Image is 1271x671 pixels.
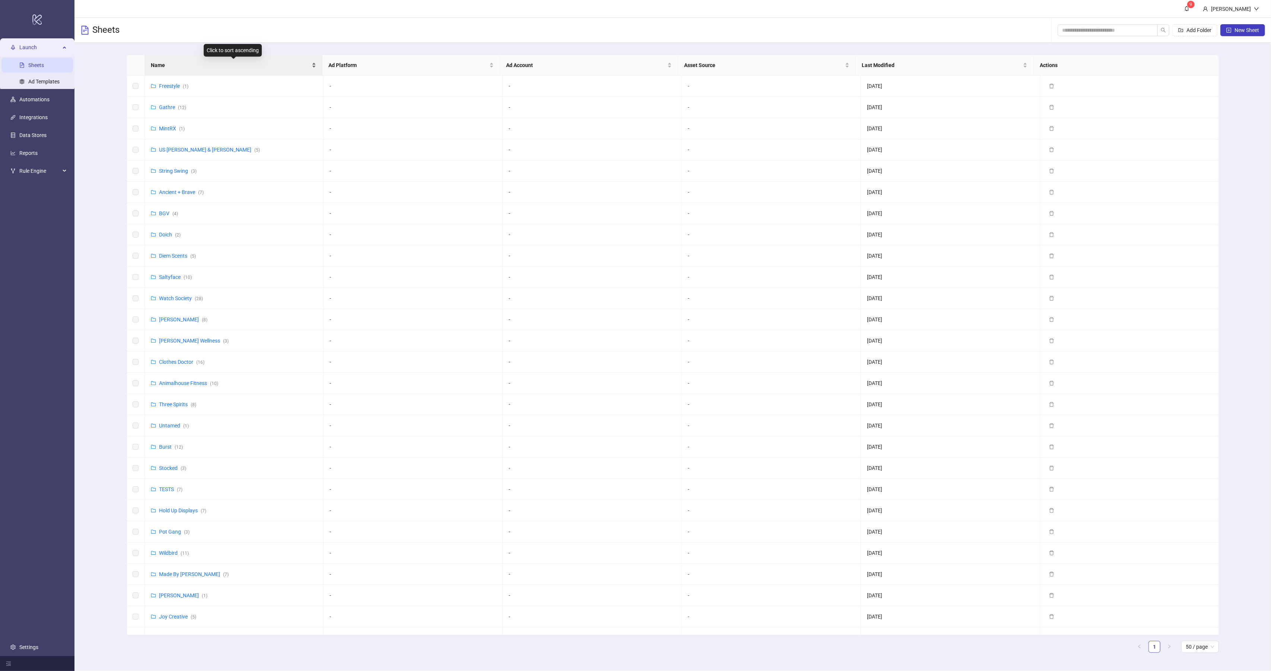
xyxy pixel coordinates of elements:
span: ( 5 ) [255,147,260,153]
span: delete [1049,487,1054,492]
td: - [503,458,682,479]
span: delete [1049,550,1054,556]
span: folder [151,487,156,492]
td: - [503,267,682,288]
td: [DATE] [861,564,1040,585]
td: - [503,224,682,245]
span: delete [1049,317,1054,322]
th: Asset Source [678,55,856,76]
span: ( 1 ) [183,84,188,89]
td: - [503,606,682,627]
a: String Swing(3) [159,168,197,174]
td: - [324,76,503,97]
td: [DATE] [861,415,1040,436]
span: ( 1 ) [202,593,207,598]
td: - [324,309,503,330]
span: plus-square [1226,28,1232,33]
td: [DATE] [861,203,1040,224]
span: delete [1049,423,1054,428]
a: Gathre(12) [159,104,186,110]
td: [DATE] [861,288,1040,309]
td: [DATE] [861,585,1040,606]
td: - [324,543,503,564]
span: folder [151,190,156,195]
span: folder [151,381,156,386]
span: delete [1049,381,1054,386]
td: - [324,267,503,288]
span: ( 7 ) [198,190,204,195]
a: Data Stores [19,132,47,138]
td: - [682,543,861,564]
td: - [503,415,682,436]
th: Ad Account [500,55,678,76]
sup: 9 [1187,1,1195,8]
span: ( 5 ) [191,614,196,620]
a: Hold Up Displays(7) [159,508,206,513]
span: down [1254,6,1259,12]
span: folder [151,423,156,428]
span: delete [1049,593,1054,598]
td: [DATE] [861,182,1040,203]
td: - [503,564,682,585]
td: - [324,160,503,182]
a: Stocked(3) [159,465,186,471]
td: - [324,97,503,118]
div: [PERSON_NAME] [1208,5,1254,13]
span: ( 7 ) [177,487,182,492]
td: - [324,627,503,649]
td: - [503,585,682,606]
span: ( 10 ) [184,275,192,280]
td: [DATE] [861,606,1040,627]
span: ( 4 ) [172,211,178,216]
span: delete [1049,274,1054,280]
td: [DATE] [861,521,1040,543]
button: Add Folder [1172,24,1217,36]
a: Ad Templates [28,79,60,85]
span: ( 7 ) [223,572,229,577]
a: Wildbird(11) [159,550,189,556]
span: delete [1049,508,1054,513]
a: Made By [PERSON_NAME](7) [159,571,229,577]
a: Automations [19,96,50,102]
span: ( 12 ) [175,445,183,450]
td: - [503,203,682,224]
span: folder [151,359,156,365]
span: delete [1049,147,1054,152]
td: [DATE] [861,245,1040,267]
td: - [682,436,861,458]
button: New Sheet [1220,24,1265,36]
td: - [682,203,861,224]
span: ( 16 ) [196,360,204,365]
td: - [682,479,861,500]
td: - [503,182,682,203]
span: folder-add [1178,28,1183,33]
span: folder [151,211,156,216]
td: - [503,76,682,97]
span: ( 3 ) [191,169,197,174]
td: - [324,352,503,373]
span: delete [1049,126,1054,131]
span: folder [151,444,156,449]
span: right [1167,644,1172,649]
span: ( 10 ) [210,381,218,386]
span: folder [151,168,156,174]
span: ( 5 ) [190,254,196,259]
a: 1 [1149,641,1160,652]
td: - [682,139,861,160]
span: ( 7 ) [201,508,206,513]
td: [DATE] [861,543,1040,564]
div: Page Size [1181,641,1219,653]
a: Watch Society(28) [159,295,203,301]
span: folder [151,126,156,131]
td: - [324,415,503,436]
a: Saltyface(10) [159,274,192,280]
span: Add Folder [1186,27,1211,33]
td: - [324,330,503,352]
span: fork [10,168,16,174]
td: - [503,352,682,373]
td: - [503,500,682,521]
td: - [682,352,861,373]
span: folder [151,147,156,152]
th: Actions [1034,55,1212,76]
span: folder [151,253,156,258]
